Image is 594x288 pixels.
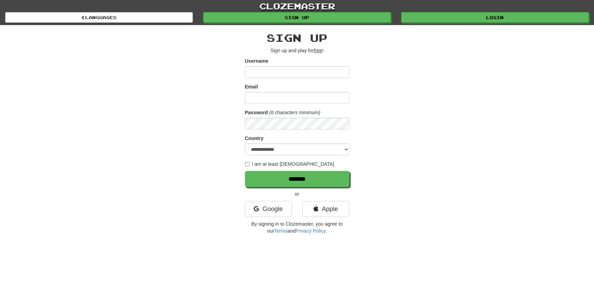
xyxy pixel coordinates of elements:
[245,47,349,54] p: Sign up and play for !
[245,162,250,166] input: I am at least [DEMOGRAPHIC_DATA]
[245,109,268,116] label: Password
[245,32,349,44] h2: Sign up
[245,201,292,217] a: Google
[245,190,349,197] p: or
[401,12,589,23] a: Login
[302,201,349,217] a: Apple
[245,83,258,90] label: Email
[5,12,193,23] a: Languages
[314,48,322,53] u: free
[245,161,334,168] label: I am at least [DEMOGRAPHIC_DATA]
[274,228,287,234] a: Terms
[269,110,320,115] em: (6 characters minimum)
[245,135,264,142] label: Country
[295,228,325,234] a: Privacy Policy
[245,57,269,64] label: Username
[203,12,391,23] a: Sign up
[245,220,349,234] p: By signing in to Clozemaster, you agree to our and .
